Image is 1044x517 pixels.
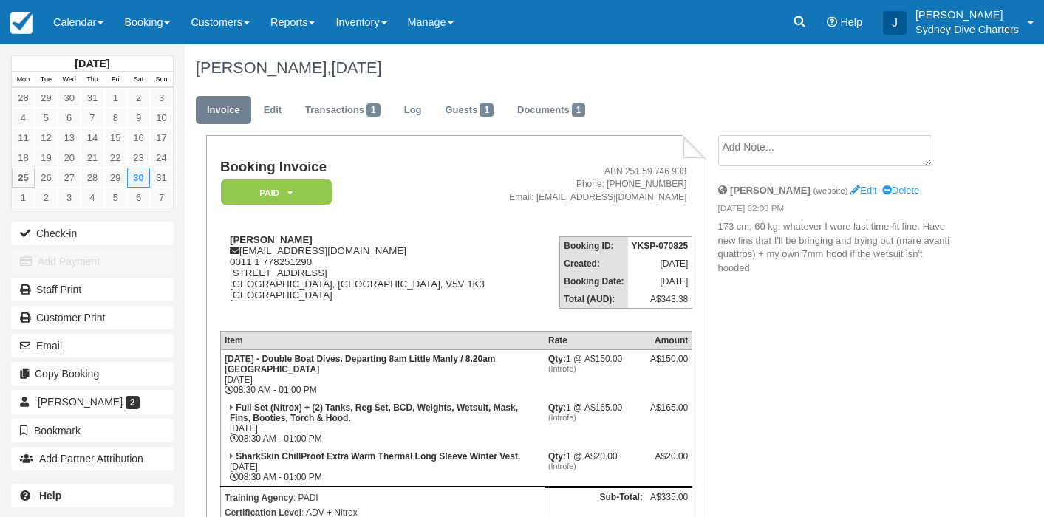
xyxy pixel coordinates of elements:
strong: Qty [548,354,566,364]
strong: [PERSON_NAME] [230,234,313,245]
td: [DATE] 08:30 AM - 01:00 PM [220,350,545,400]
a: 30 [58,88,81,108]
em: (Introfe) [548,364,643,373]
a: Staff Print [11,278,174,301]
a: 14 [81,128,103,148]
em: (Introfe) [548,462,643,470]
a: 26 [35,168,58,188]
p: Sydney Dive Charters [915,22,1019,37]
a: 19 [35,148,58,168]
th: Tue [35,72,58,88]
a: Documents1 [506,96,596,125]
a: 6 [58,108,81,128]
a: 17 [150,128,173,148]
th: Thu [81,72,103,88]
th: Rate [545,332,646,350]
a: Edit [850,185,876,196]
p: : PADI [225,490,541,505]
a: Guests1 [434,96,505,125]
td: [DATE] [628,255,692,273]
div: [EMAIL_ADDRESS][DOMAIN_NAME] 0011 1 778251290 [STREET_ADDRESS] [GEOGRAPHIC_DATA], [GEOGRAPHIC_DAT... [220,234,496,319]
a: 7 [81,108,103,128]
a: Log [393,96,433,125]
span: 2 [126,396,140,409]
em: Paid [221,179,332,205]
span: 1 [480,103,494,117]
a: Customer Print [11,306,174,329]
address: ABN 251 59 746 933 Phone: [PHONE_NUMBER] Email: [EMAIL_ADDRESS][DOMAIN_NAME] [502,165,687,203]
a: Invoice [196,96,251,125]
a: 2 [35,188,58,208]
a: 31 [81,88,103,108]
a: 29 [35,88,58,108]
a: 5 [104,188,127,208]
a: 5 [35,108,58,128]
div: J [883,11,907,35]
a: 28 [81,168,103,188]
td: [DATE] 08:30 AM - 01:00 PM [220,399,545,448]
a: 6 [127,188,150,208]
a: 20 [58,148,81,168]
div: A$150.00 [650,354,688,376]
button: Copy Booking [11,362,174,386]
th: Booking ID: [560,236,628,255]
a: 4 [81,188,103,208]
button: Check-in [11,222,174,245]
a: 27 [58,168,81,188]
strong: Qty [548,403,566,413]
p: 173 cm, 60 kg, whatever I wore last time fit fine. Have new fins that I'll be bringing and trying... [718,220,957,275]
a: Delete [882,185,919,196]
th: Total (AUD): [560,290,628,309]
b: Help [39,490,61,501]
span: 1 [572,103,586,117]
a: 8 [104,108,127,128]
a: 15 [104,128,127,148]
strong: Training Agency [225,493,293,503]
button: Email [11,334,174,357]
a: 2 [127,88,150,108]
th: Sun [150,72,173,88]
span: Help [840,16,862,28]
a: 11 [12,128,35,148]
td: 1 @ A$20.00 [545,448,646,487]
a: 13 [58,128,81,148]
th: Fri [104,72,127,88]
strong: [DATE] - Double Boat Dives. Departing 8am Little Manly / 8.20am [GEOGRAPHIC_DATA] [225,354,496,374]
span: [PERSON_NAME] [38,396,123,408]
div: A$20.00 [650,451,688,473]
button: Bookmark [11,419,174,442]
a: 1 [12,188,35,208]
a: 29 [104,168,127,188]
h1: Booking Invoice [220,160,496,175]
td: [DATE] 08:30 AM - 01:00 PM [220,448,545,487]
a: 12 [35,128,58,148]
em: [DATE] 02:08 PM [718,202,957,219]
th: Booking Date: [560,273,628,290]
a: 9 [127,108,150,128]
th: Sat [127,72,150,88]
em: (Introfe) [548,413,643,422]
th: Amount [646,332,692,350]
a: Edit [253,96,293,125]
button: Add Partner Attribution [11,447,174,470]
strong: [PERSON_NAME] [730,185,811,196]
a: 24 [150,148,173,168]
a: 25 [12,168,35,188]
a: 3 [150,88,173,108]
a: [PERSON_NAME] 2 [11,390,174,414]
a: 22 [104,148,127,168]
strong: SharkSkin ChillProof Extra Warm Thermal Long Sleeve Winter Vest. [236,451,520,462]
small: (website) [813,185,847,195]
button: Add Payment [11,250,174,273]
p: [PERSON_NAME] [915,7,1019,22]
td: A$343.38 [628,290,692,309]
a: 31 [150,168,173,188]
th: Item [220,332,545,350]
span: [DATE] [331,58,381,77]
a: 23 [127,148,150,168]
a: 4 [12,108,35,128]
th: Wed [58,72,81,88]
a: 21 [81,148,103,168]
th: Mon [12,72,35,88]
strong: [DATE] [75,58,109,69]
